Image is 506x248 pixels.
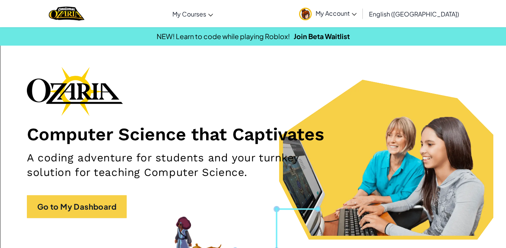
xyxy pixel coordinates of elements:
img: Home [49,6,84,21]
img: Ozaria branding logo [27,67,123,116]
a: My Account [295,2,360,26]
h1: Computer Science that Captivates [27,123,479,145]
a: My Courses [169,3,217,24]
span: My Account [316,9,357,17]
span: NEW! Learn to code while playing Roblox! [157,32,290,41]
a: Go to My Dashboard [27,195,127,218]
a: Join Beta Waitlist [294,32,350,41]
span: My Courses [172,10,206,18]
h2: A coding adventure for students and your turnkey solution for teaching Computer Science. [27,151,330,180]
span: English ([GEOGRAPHIC_DATA]) [369,10,459,18]
a: Ozaria by CodeCombat logo [49,6,84,21]
a: English ([GEOGRAPHIC_DATA]) [365,3,463,24]
img: avatar [299,8,312,20]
